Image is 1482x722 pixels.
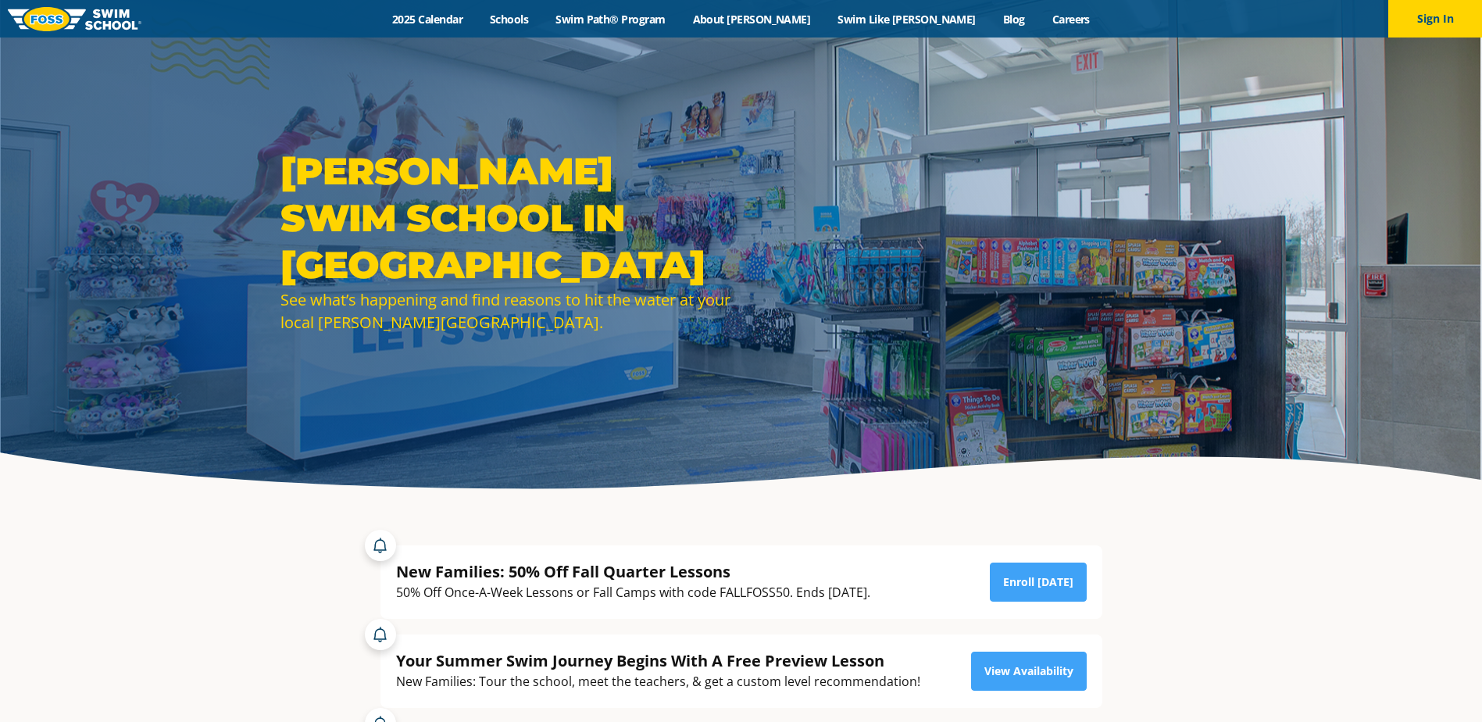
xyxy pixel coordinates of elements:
[396,561,870,582] div: New Families: 50% Off Fall Quarter Lessons
[280,288,734,334] div: See what’s happening and find reasons to hit the water at your local [PERSON_NAME][GEOGRAPHIC_DATA].
[1038,12,1103,27] a: Careers
[824,12,990,27] a: Swim Like [PERSON_NAME]
[280,148,734,288] h1: [PERSON_NAME] Swim School in [GEOGRAPHIC_DATA]
[8,7,141,31] img: FOSS Swim School Logo
[396,671,920,692] div: New Families: Tour the school, meet the teachers, & get a custom level recommendation!
[990,563,1087,602] a: Enroll [DATE]
[542,12,679,27] a: Swim Path® Program
[477,12,542,27] a: Schools
[989,12,1038,27] a: Blog
[396,650,920,671] div: Your Summer Swim Journey Begins With A Free Preview Lesson
[379,12,477,27] a: 2025 Calendar
[396,582,870,603] div: 50% Off Once-A-Week Lessons or Fall Camps with code FALLFOSS50. Ends [DATE].
[971,652,1087,691] a: View Availability
[679,12,824,27] a: About [PERSON_NAME]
